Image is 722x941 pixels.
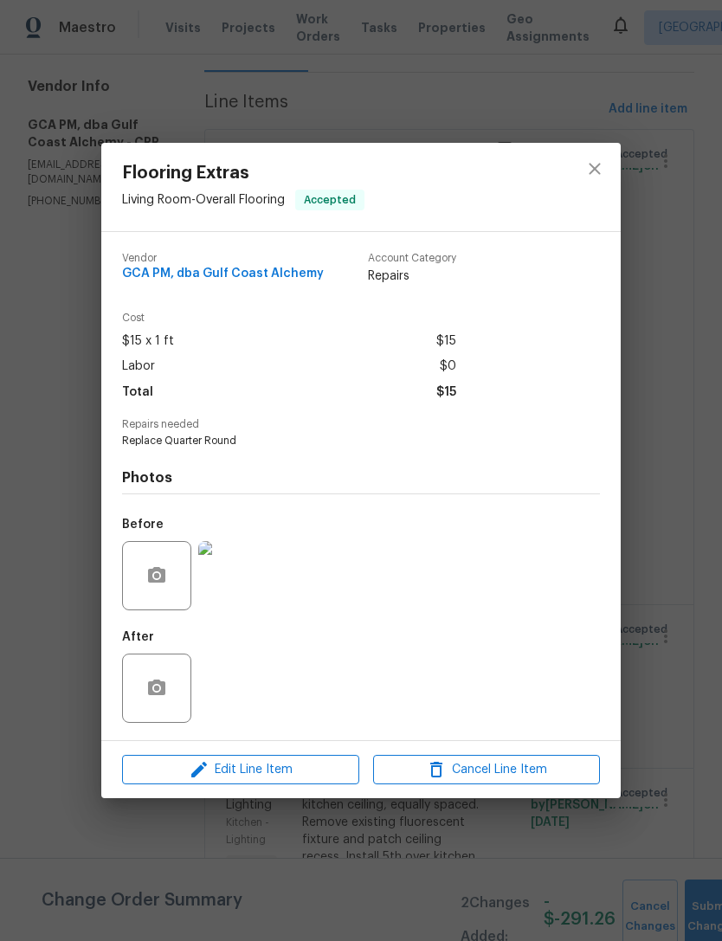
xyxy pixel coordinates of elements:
[378,759,595,781] span: Cancel Line Item
[368,267,456,285] span: Repairs
[436,329,456,354] span: $15
[122,755,359,785] button: Edit Line Item
[297,191,363,209] span: Accepted
[436,380,456,405] span: $15
[127,759,354,781] span: Edit Line Item
[122,469,600,487] h4: Photos
[368,253,456,264] span: Account Category
[122,253,324,264] span: Vendor
[122,434,552,448] span: Replace Quarter Round
[122,380,153,405] span: Total
[122,193,285,205] span: Living Room - Overall Flooring
[574,148,616,190] button: close
[122,313,456,324] span: Cost
[122,267,324,280] span: GCA PM, dba Gulf Coast Alchemy
[122,164,364,183] span: Flooring Extras
[122,419,600,430] span: Repairs needed
[122,329,174,354] span: $15 x 1 ft
[440,354,456,379] span: $0
[122,631,154,643] h5: After
[122,519,164,531] h5: Before
[122,354,155,379] span: Labor
[373,755,600,785] button: Cancel Line Item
